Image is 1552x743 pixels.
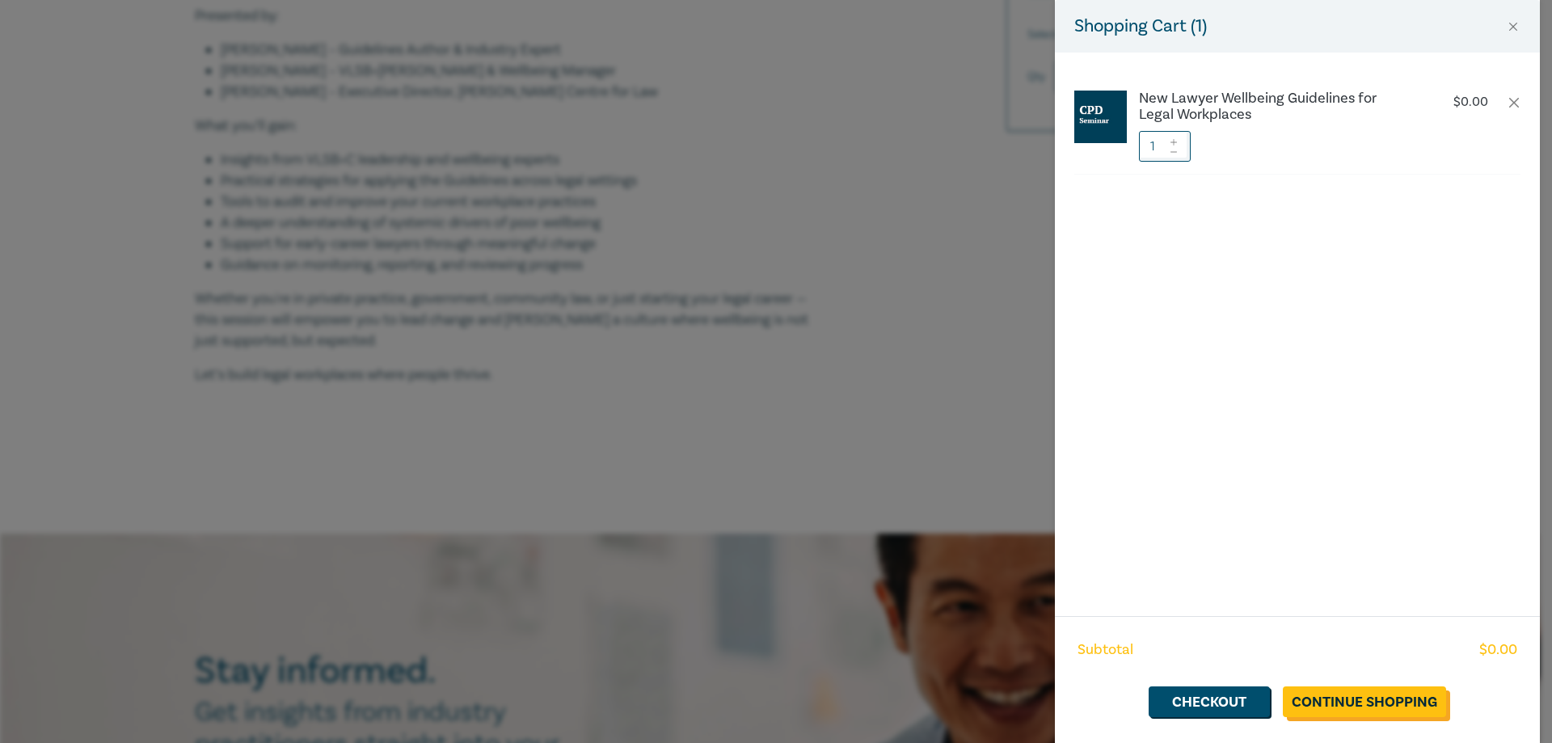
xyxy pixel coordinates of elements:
[1479,640,1517,661] span: $ 0.00
[1139,131,1191,162] input: 1
[1074,91,1127,143] img: CPD%20Seminar.jpg
[1149,686,1270,717] a: Checkout
[1139,91,1407,123] a: New Lawyer Wellbeing Guidelines for Legal Workplaces
[1453,95,1488,110] p: $ 0.00
[1078,640,1133,661] span: Subtotal
[1074,13,1207,40] h5: Shopping Cart ( 1 )
[1506,19,1520,34] button: Close
[1283,686,1446,717] a: Continue Shopping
